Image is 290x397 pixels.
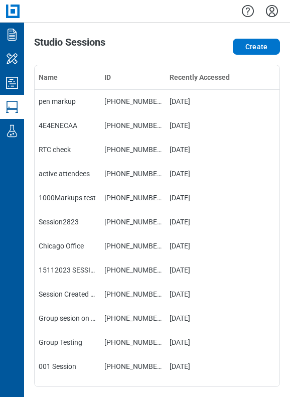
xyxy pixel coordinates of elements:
[166,113,231,138] td: [DATE]
[39,337,96,347] div: Group Testing
[100,186,166,210] td: [PHONE_NUMBER]
[39,241,96,251] div: Chicago Office
[100,306,166,330] td: [PHONE_NUMBER]
[4,51,20,67] svg: My Workspace
[166,354,231,378] td: [DATE]
[100,282,166,306] td: [PHONE_NUMBER]
[100,330,166,354] td: [PHONE_NUMBER]
[39,217,96,227] div: Session2823
[166,306,231,330] td: [DATE]
[39,193,96,203] div: 1000Markups test
[166,138,231,162] td: [DATE]
[166,89,231,113] td: [DATE]
[34,37,105,53] h1: Studio Sessions
[166,234,231,258] td: [DATE]
[39,96,96,106] div: pen markup
[39,145,96,155] div: RTC check
[100,162,166,186] td: [PHONE_NUMBER]
[170,72,227,82] div: Recently Accessed
[166,258,231,282] td: [DATE]
[4,75,20,91] svg: Studio Projects
[166,210,231,234] td: [DATE]
[100,138,166,162] td: [PHONE_NUMBER]
[39,169,96,179] div: active attendees
[39,385,96,395] div: iOS [DATE] yasmine
[100,354,166,378] td: [PHONE_NUMBER]
[166,186,231,210] td: [DATE]
[166,330,231,354] td: [DATE]
[4,27,20,43] svg: Documents
[100,258,166,282] td: [PHONE_NUMBER]
[264,3,280,20] button: Settings
[39,120,96,130] div: 4E4ENECAA
[39,265,96,275] div: 15112023 SESSION
[233,39,280,55] button: Create
[4,123,20,139] svg: Labs
[4,99,20,115] svg: Studio Sessions
[39,313,96,323] div: Group sesion on QA Env- [DATE]
[39,361,96,371] div: 001 Session
[166,282,231,306] td: [DATE]
[100,210,166,234] td: [PHONE_NUMBER]
[100,89,166,113] td: [PHONE_NUMBER]
[104,72,162,82] div: ID
[39,289,96,299] div: Session Created on [DATE]
[39,72,96,82] div: Name
[166,162,231,186] td: [DATE]
[100,113,166,138] td: [PHONE_NUMBER]
[100,234,166,258] td: [PHONE_NUMBER]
